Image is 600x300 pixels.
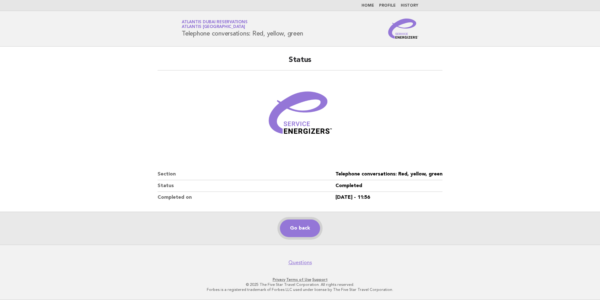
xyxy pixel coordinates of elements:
[108,282,492,287] p: © 2025 The Five Star Travel Corporation. All rights reserved.
[158,180,335,192] dt: Status
[401,4,418,8] a: History
[379,4,396,8] a: Profile
[158,169,335,180] dt: Section
[273,277,285,282] a: Privacy
[182,20,303,37] h1: Telephone conversations: Red, yellow, green
[335,192,442,203] dd: [DATE] - 11:56
[108,277,492,282] p: · ·
[280,219,320,237] a: Go back
[262,78,338,153] img: Verified
[158,192,335,203] dt: Completed on
[388,19,418,39] img: Service Energizers
[335,180,442,192] dd: Completed
[108,287,492,292] p: Forbes is a registered trademark of Forbes LLC used under license by The Five Star Travel Corpora...
[288,259,312,266] a: Questions
[158,55,442,70] h2: Status
[286,277,311,282] a: Terms of Use
[335,169,442,180] dd: Telephone conversations: Red, yellow, green
[182,25,245,29] span: Atlantis [GEOGRAPHIC_DATA]
[362,4,374,8] a: Home
[182,20,247,29] a: Atlantis Dubai ReservationsAtlantis [GEOGRAPHIC_DATA]
[312,277,328,282] a: Support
